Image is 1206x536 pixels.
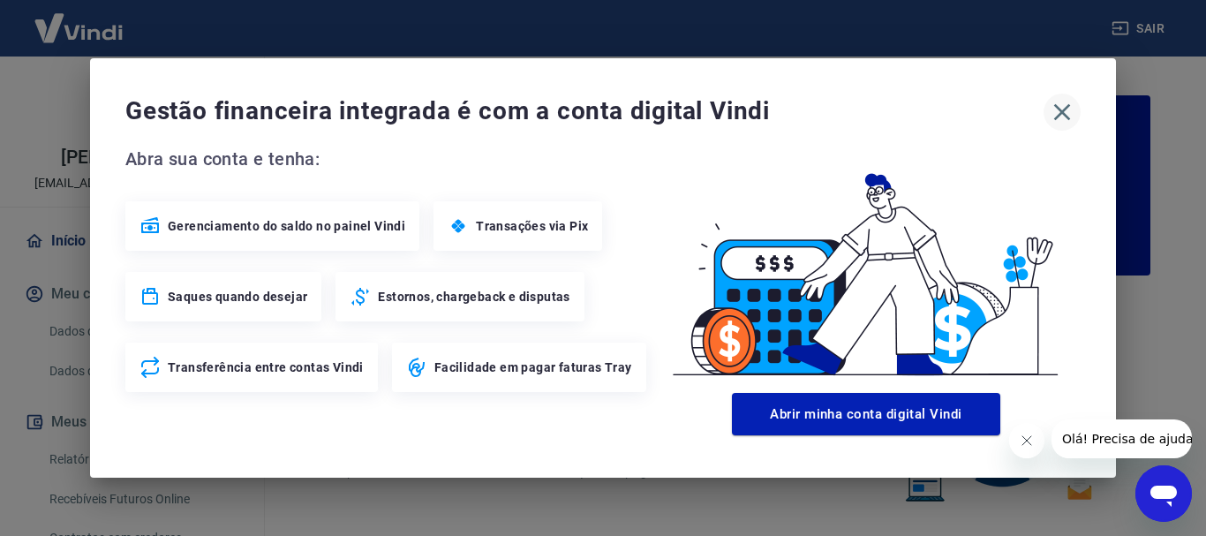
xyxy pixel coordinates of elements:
[1135,465,1192,522] iframe: Botão para abrir a janela de mensagens
[434,359,632,376] span: Facilidade em pagar faturas Tray
[168,359,364,376] span: Transferência entre contas Vindi
[1009,423,1044,458] iframe: Fechar mensagem
[732,393,1000,435] button: Abrir minha conta digital Vindi
[652,145,1081,386] img: Good Billing
[476,217,588,235] span: Transações via Pix
[168,288,307,306] span: Saques quando desejar
[11,12,148,26] span: Olá! Precisa de ajuda?
[378,288,569,306] span: Estornos, chargeback e disputas
[125,145,652,173] span: Abra sua conta e tenha:
[168,217,405,235] span: Gerenciamento do saldo no painel Vindi
[125,94,1044,129] span: Gestão financeira integrada é com a conta digital Vindi
[1051,419,1192,458] iframe: Mensagem da empresa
